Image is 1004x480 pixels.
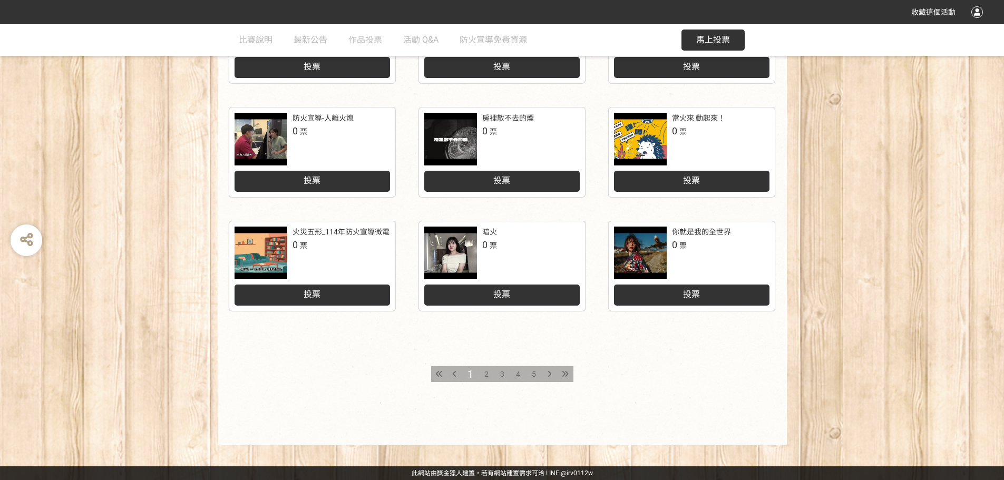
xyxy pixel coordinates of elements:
[300,241,307,250] span: 票
[419,107,585,197] a: 房裡散不去的煙0票投票
[672,227,731,238] div: 你就是我的全世界
[683,62,700,72] span: 投票
[561,469,593,477] a: @irv0112w
[412,469,593,477] span: 可洽 LINE:
[683,175,700,185] span: 投票
[911,8,956,16] span: 收藏這個活動
[482,227,497,238] div: 暗火
[679,128,687,136] span: 票
[482,239,488,250] span: 0
[293,113,354,124] div: 防火宣導-人離火熄
[672,239,677,250] span: 0
[294,35,327,45] span: 最新公告
[348,35,382,45] span: 作品投票
[482,125,488,136] span: 0
[683,289,700,299] span: 投票
[229,221,395,311] a: 火災五形_114年防火宣導微電影徵選競賽0票投票
[493,175,510,185] span: 投票
[482,113,534,124] div: 房裡散不去的煙
[672,125,677,136] span: 0
[490,128,497,136] span: 票
[532,370,536,378] span: 5
[490,241,497,250] span: 票
[493,289,510,299] span: 投票
[293,227,426,238] div: 火災五形_114年防火宣導微電影徵選競賽
[304,289,320,299] span: 投票
[419,221,585,311] a: 暗火0票投票
[348,24,382,56] a: 作品投票
[679,241,687,250] span: 票
[516,370,520,378] span: 4
[412,469,532,477] a: 此網站由獎金獵人建置，若有網站建置需求
[300,128,307,136] span: 票
[467,368,473,380] span: 1
[493,62,510,72] span: 投票
[484,370,489,378] span: 2
[403,24,438,56] a: 活動 Q&A
[672,113,725,124] div: 當火來 動起來！
[239,35,272,45] span: 比賽說明
[293,239,298,250] span: 0
[304,62,320,72] span: 投票
[293,125,298,136] span: 0
[304,175,320,185] span: 投票
[500,370,504,378] span: 3
[460,35,527,45] span: 防火宣導免費資源
[403,35,438,45] span: 活動 Q&A
[681,30,745,51] button: 馬上投票
[609,107,775,197] a: 當火來 動起來！0票投票
[460,24,527,56] a: 防火宣導免費資源
[229,107,395,197] a: 防火宣導-人離火熄0票投票
[239,24,272,56] a: 比賽說明
[696,35,730,45] span: 馬上投票
[609,221,775,311] a: 你就是我的全世界0票投票
[294,24,327,56] a: 最新公告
